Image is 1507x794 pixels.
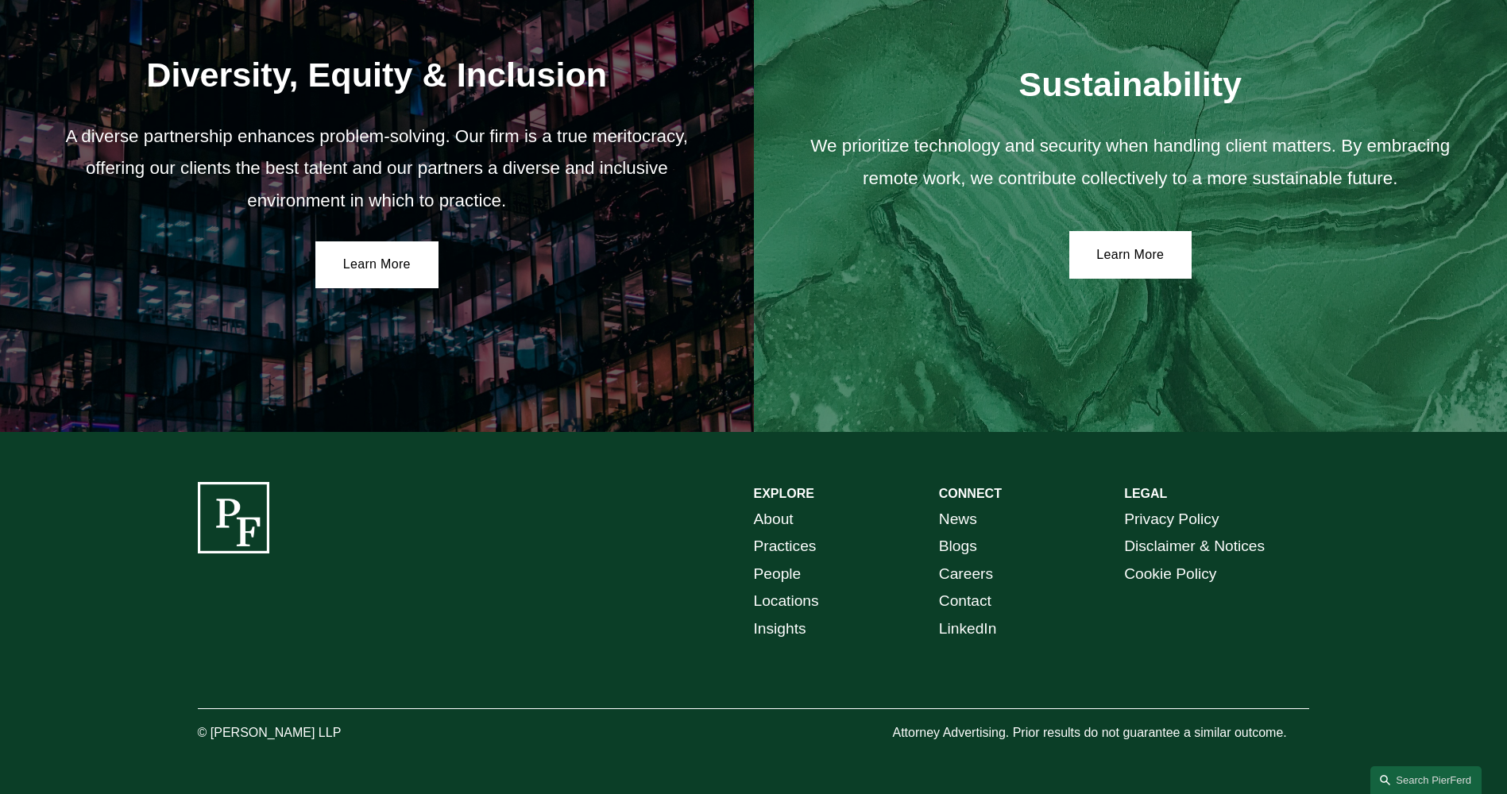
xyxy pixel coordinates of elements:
a: People [754,561,802,588]
a: Insights [754,615,806,643]
a: Blogs [939,533,977,561]
h2: Diversity, Equity & Inclusion [45,54,709,95]
a: Locations [754,588,819,615]
a: Privacy Policy [1124,506,1219,534]
strong: CONNECT [939,487,1002,500]
a: News [939,506,977,534]
strong: EXPLORE [754,487,814,500]
a: Learn More [315,241,439,289]
h2: Sustainability [798,64,1462,105]
a: Careers [939,561,993,588]
a: Cookie Policy [1124,561,1216,588]
a: Contact [939,588,991,615]
a: Learn More [1069,231,1192,279]
p: © [PERSON_NAME] LLP [198,722,430,745]
a: About [754,506,794,534]
a: Practices [754,533,817,561]
p: We prioritize technology and security when handling client matters. By embracing remote work, we ... [798,130,1462,195]
a: Disclaimer & Notices [1124,533,1265,561]
strong: LEGAL [1124,487,1167,500]
p: Attorney Advertising. Prior results do not guarantee a similar outcome. [892,722,1309,745]
p: A diverse partnership enhances problem-solving. Our firm is a true meritocracy, offering our clie... [45,121,709,217]
a: LinkedIn [939,615,997,643]
a: Search this site [1370,766,1482,794]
